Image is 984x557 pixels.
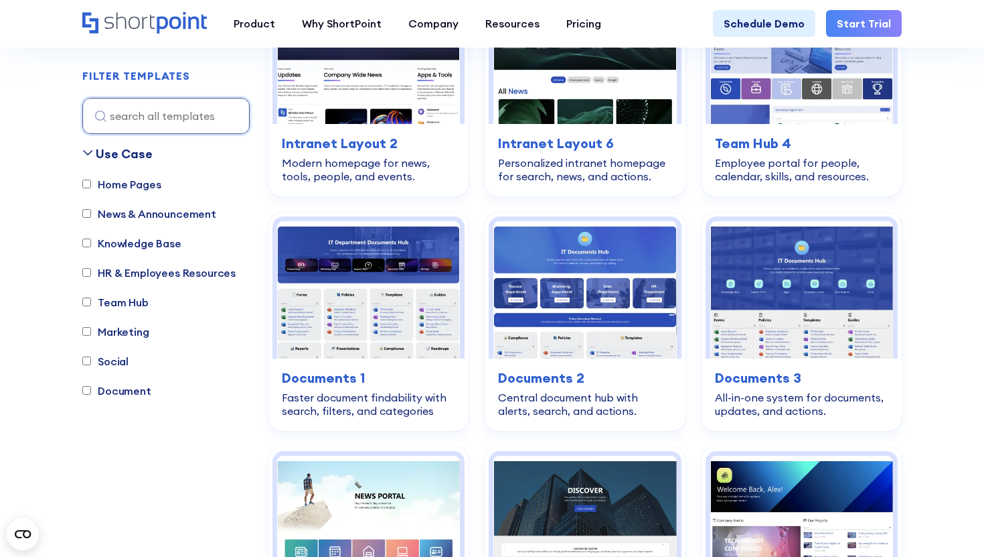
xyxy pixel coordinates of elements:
h3: Intranet Layout 6 [498,133,671,153]
div: Employee portal for people, calendar, skills, and resources. [715,156,888,183]
input: News & Announcement [82,210,91,219]
button: Open CMP widget [7,518,39,550]
div: Central document hub with alerts, search, and actions. [498,391,671,418]
div: Pricing [566,15,601,32]
label: Social [82,353,129,369]
input: Social [82,357,91,366]
h3: Intranet Layout 2 [282,133,455,153]
label: Team Hub [82,294,149,310]
div: FILTER TEMPLATES [82,71,190,82]
iframe: Chat Widget [743,401,984,557]
label: Marketing [82,324,149,340]
div: All-in-one system for documents, updates, and actions. [715,391,888,418]
a: Pricing [553,10,614,37]
div: Product [234,15,275,32]
input: Document [82,387,91,395]
input: search all templates [82,98,250,134]
label: Home Pages [82,176,161,192]
input: HR & Employees Resources [82,269,91,277]
a: Home [82,12,207,35]
h3: Documents 1 [282,368,455,388]
div: Personalized intranet homepage for search, news, and actions. [498,156,671,183]
input: Team Hub [82,298,91,307]
h3: Team Hub 4 [715,133,888,153]
img: Documents 1 – SharePoint Document Library Template: Faster document findability with search, filt... [277,221,460,359]
label: HR & Employees Resources [82,265,236,281]
a: Product [220,10,289,37]
label: News & Announcement [82,206,216,222]
div: Modern homepage for news, tools, people, and events. [282,156,455,183]
img: Documents 2 – Document Management Template: Central document hub with alerts, search, and actions. [493,221,676,359]
label: Knowledge Base [82,235,181,251]
div: Resources [485,15,540,32]
div: Faster document findability with search, filters, and categories [282,391,455,418]
a: Documents 2 – Document Management Template: Central document hub with alerts, search, and actions... [485,212,685,431]
img: Documents 3 – Document Management System Template: All-in-one system for documents, updates, and ... [710,221,893,359]
label: Document [82,383,151,399]
a: Why ShortPoint [289,10,395,37]
h3: Documents 3 [715,368,888,388]
a: Documents 3 – Document Management System Template: All-in-one system for documents, updates, and ... [702,212,902,431]
div: Why ShortPoint [302,15,382,32]
a: Company [395,10,472,37]
h3: Documents 2 [498,368,671,388]
input: Knowledge Base [82,239,91,248]
input: Home Pages [82,180,91,189]
div: Company [408,15,459,32]
input: Marketing [82,328,91,336]
a: Start Trial [826,10,902,37]
div: Use Case [96,145,153,163]
a: Schedule Demo [713,10,815,37]
a: Resources [472,10,553,37]
a: Documents 1 – SharePoint Document Library Template: Faster document findability with search, filt... [268,212,469,431]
